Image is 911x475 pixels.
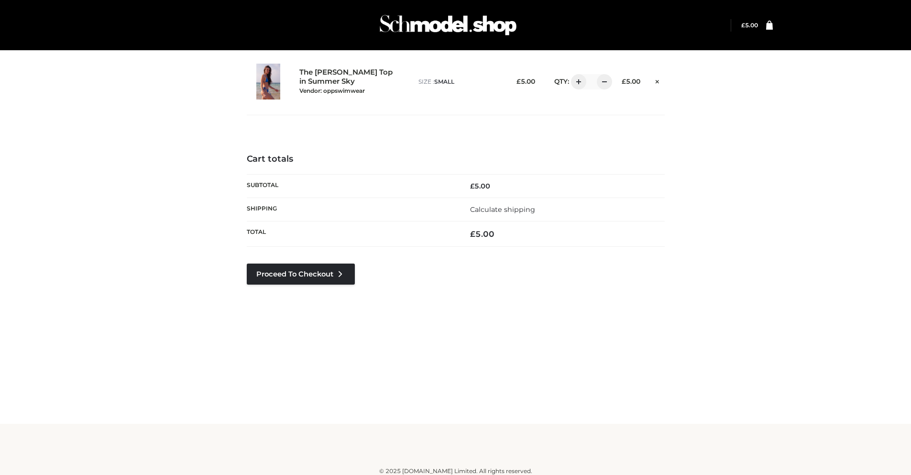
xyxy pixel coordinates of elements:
[299,68,398,95] a: The [PERSON_NAME] Top in Summer SkyVendor: oppswimwear
[622,77,640,85] bdi: 5.00
[247,174,456,198] th: Subtotal
[741,22,745,29] span: £
[418,77,500,86] p: size :
[741,22,758,29] a: £5.00
[650,74,664,87] a: Remove this item
[470,205,535,214] a: Calculate shipping
[470,182,490,190] bdi: 5.00
[470,229,475,239] span: £
[299,87,365,94] small: Vendor: oppswimwear
[470,182,474,190] span: £
[376,6,520,44] img: Schmodel Admin 964
[516,77,521,85] span: £
[434,78,454,85] span: SMALL
[247,198,456,221] th: Shipping
[622,77,626,85] span: £
[516,77,535,85] bdi: 5.00
[470,229,494,239] bdi: 5.00
[545,74,605,89] div: QTY:
[247,154,665,165] h4: Cart totals
[247,264,355,285] a: Proceed to Checkout
[247,221,456,247] th: Total
[741,22,758,29] bdi: 5.00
